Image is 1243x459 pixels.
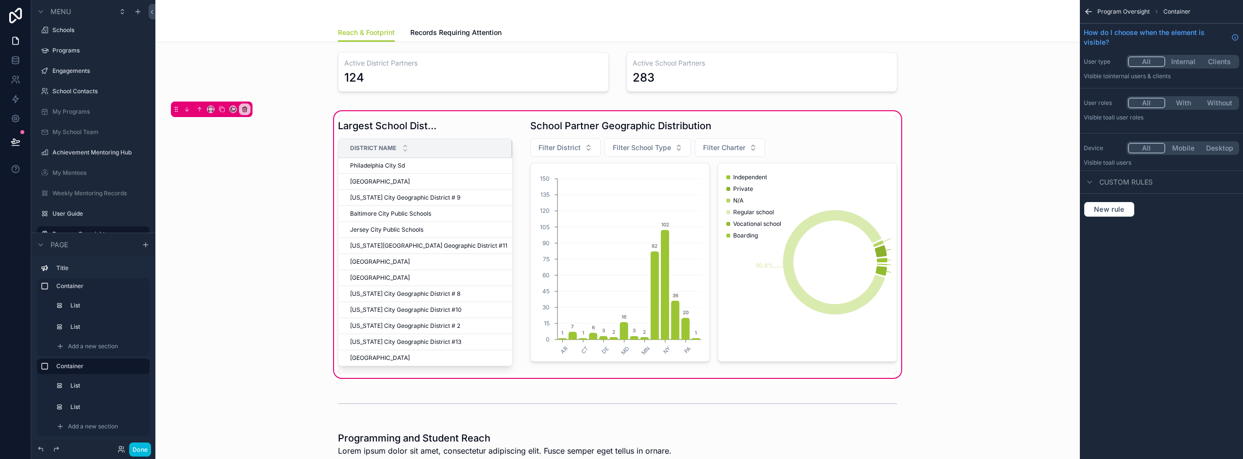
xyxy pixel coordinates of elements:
[50,240,68,250] span: Page
[1165,56,1202,67] button: Internal
[1097,8,1150,16] span: Program Oversight
[52,189,144,197] label: Weekly Mentoring Records
[70,323,140,331] label: List
[1084,202,1135,217] button: New rule
[1084,114,1239,121] p: Visible to
[1084,28,1227,47] span: How do I choose when the element is visible?
[50,7,71,17] span: Menu
[1165,143,1202,153] button: Mobile
[31,256,155,440] div: scrollable content
[52,230,144,238] label: Program Oversight
[338,24,395,42] a: Reach & Footprint
[52,210,144,218] label: User Guide
[1163,8,1191,16] span: Container
[1090,205,1128,214] span: New rule
[410,24,502,43] a: Records Requiring Attention
[1099,177,1153,187] span: Custom rules
[1201,98,1238,108] button: Without
[129,442,151,457] button: Done
[1109,72,1171,80] span: Internal users & clients
[1109,114,1143,121] span: All user roles
[1084,99,1123,107] label: User roles
[1084,58,1123,66] label: User type
[52,149,144,156] label: Achievement Mentoring Hub
[70,403,140,411] label: List
[70,302,140,309] label: List
[52,87,144,95] label: School Contacts
[338,28,395,37] span: Reach & Footprint
[1109,159,1131,166] span: all users
[1084,159,1239,167] p: Visible to
[1165,98,1202,108] button: With
[52,128,144,136] label: My School Team
[1128,98,1165,108] button: All
[350,144,396,152] span: District Name
[1128,56,1165,67] button: All
[68,423,118,430] span: Add a new section
[52,169,144,177] label: My Mentees
[1084,28,1239,47] a: How do I choose when the element is visible?
[1201,56,1238,67] button: Clients
[52,108,144,116] label: My Programs
[1201,143,1238,153] button: Desktop
[52,67,144,75] label: Engagements
[410,28,502,37] span: Records Requiring Attention
[56,264,142,272] label: Title
[68,342,118,350] span: Add a new section
[1128,143,1165,153] button: All
[56,282,142,290] label: Container
[1084,72,1239,80] p: Visible to
[52,26,144,34] label: Schools
[1084,144,1123,152] label: Device
[56,362,142,370] label: Container
[52,47,144,54] label: Programs
[70,382,140,390] label: List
